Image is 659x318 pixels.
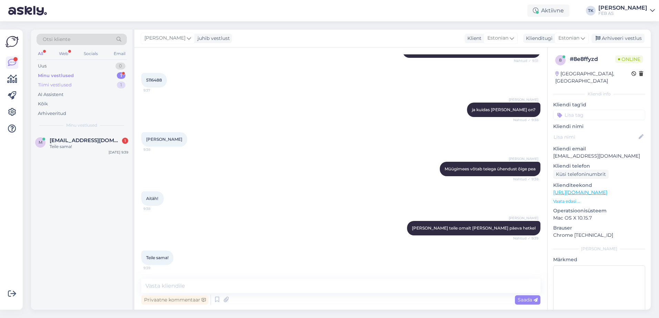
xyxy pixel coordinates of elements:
[553,91,645,97] div: Kliendi info
[553,207,645,214] p: Operatsioonisüsteem
[513,236,538,241] span: Nähtud ✓ 9:39
[143,206,169,211] span: 9:38
[112,49,127,58] div: Email
[146,77,162,83] span: 5116488
[146,137,182,142] span: [PERSON_NAME]
[445,166,536,171] span: Müügimees võtab teiega ühendust õige pea
[146,196,158,201] span: Aitäh!
[50,137,121,144] span: maarjaku@gmail.com
[553,152,645,160] p: [EMAIL_ADDRESS][DOMAIN_NAME]
[570,55,615,63] div: # 8e8ffyzd
[558,34,579,42] span: Estonian
[553,123,645,130] p: Kliendi nimi
[143,147,169,152] span: 9:38
[586,6,596,15] div: TK
[38,63,47,70] div: Uus
[553,189,607,195] a: [URL][DOMAIN_NAME]
[122,138,128,144] div: 1
[109,150,128,155] div: [DATE] 9:39
[523,35,552,42] div: Klienditugi
[37,49,44,58] div: All
[141,295,209,305] div: Privaatne kommentaar
[509,97,538,102] span: [PERSON_NAME]
[513,177,538,182] span: Nähtud ✓ 9:38
[38,110,66,117] div: Arhiveeritud
[598,11,647,16] div: FEB AS
[38,72,74,79] div: Minu vestlused
[553,170,609,179] div: Küsi telefoninumbrit
[553,256,645,263] p: Märkmed
[50,144,128,150] div: Teile sama!
[465,35,481,42] div: Klient
[143,265,169,271] span: 9:39
[554,133,637,141] input: Lisa nimi
[509,156,538,161] span: [PERSON_NAME]
[82,49,99,58] div: Socials
[553,145,645,152] p: Kliendi email
[553,162,645,170] p: Kliendi telefon
[6,35,19,48] img: Askly Logo
[553,232,645,239] p: Chrome [TECHNICAL_ID]
[487,34,508,42] span: Estonian
[195,35,230,42] div: juhib vestlust
[472,107,536,112] span: ja kuidas [PERSON_NAME] on?
[553,198,645,204] p: Vaata edasi ...
[553,101,645,108] p: Kliendi tag'id
[591,34,645,43] div: Arhiveeri vestlus
[115,63,125,70] div: 0
[144,34,185,42] span: [PERSON_NAME]
[117,72,125,79] div: 1
[509,215,538,221] span: [PERSON_NAME]
[598,5,655,16] a: [PERSON_NAME]FEB AS
[553,182,645,189] p: Klienditeekond
[146,255,169,260] span: Teile sama!
[518,297,538,303] span: Saada
[553,246,645,252] div: [PERSON_NAME]
[527,4,569,17] div: Aktiivne
[39,140,42,145] span: m
[412,225,536,231] span: [PERSON_NAME] teile omalt [PERSON_NAME] päeva hetkel
[553,214,645,222] p: Mac OS X 10.15.7
[553,110,645,120] input: Lisa tag
[513,58,538,63] span: Nähtud ✓ 9:31
[38,82,72,88] div: Tiimi vestlused
[38,91,63,98] div: AI Assistent
[43,36,70,43] span: Otsi kliente
[58,49,70,58] div: Web
[513,117,538,123] span: Nähtud ✓ 9:38
[559,57,562,63] span: 8
[615,55,643,63] span: Online
[553,224,645,232] p: Brauser
[555,70,631,85] div: [GEOGRAPHIC_DATA], [GEOGRAPHIC_DATA]
[143,88,169,93] span: 9:37
[66,122,97,128] span: Minu vestlused
[38,100,48,107] div: Kõik
[117,82,125,88] div: 1
[598,5,647,11] div: [PERSON_NAME]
